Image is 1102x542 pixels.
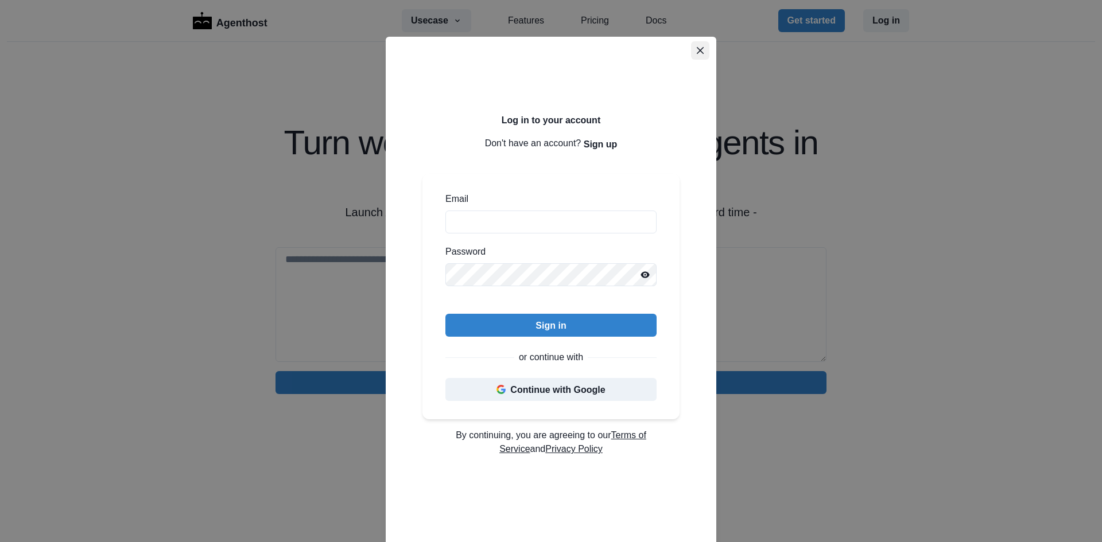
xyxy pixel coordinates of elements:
button: Close [691,41,709,60]
p: Don't have an account? [422,132,680,155]
p: By continuing, you are agreeing to our and [422,428,680,456]
button: Sign up [584,132,618,155]
h2: Log in to your account [422,115,680,126]
label: Password [445,245,650,259]
button: Sign in [445,314,657,337]
a: Privacy Policy [545,444,603,454]
a: Terms of Service [499,430,646,454]
p: or continue with [519,350,583,364]
button: Reveal password [634,263,657,286]
label: Email [445,192,650,206]
button: Continue with Google [445,378,657,401]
